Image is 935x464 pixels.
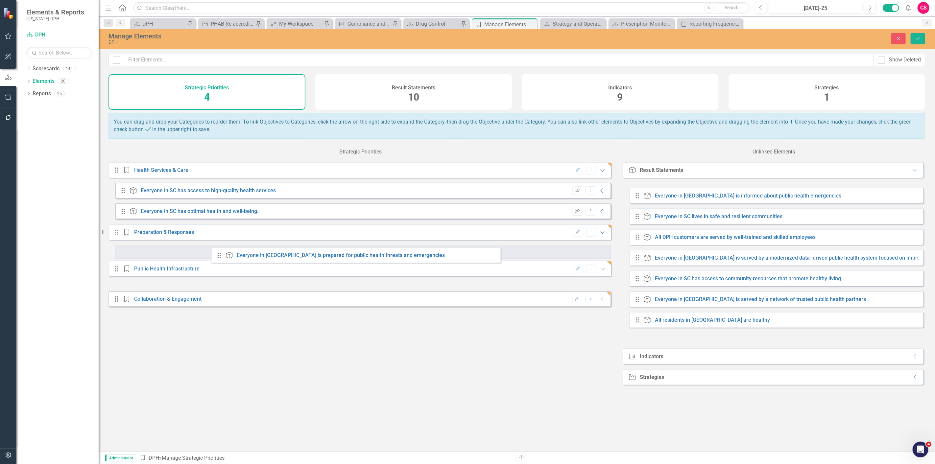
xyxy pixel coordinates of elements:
a: All residents in [GEOGRAPHIC_DATA] are healthy [655,317,770,323]
div: Strategy and Operational Excellence [553,20,604,28]
div: Strategic Priorities [339,148,382,156]
small: [US_STATE] DPH [26,16,84,21]
a: Everyone in SC has optimal health and well-being. [141,208,258,214]
a: Reports [33,90,51,98]
a: Elements [33,78,55,85]
div: Compliance and Monitoring [348,20,391,28]
div: Prescription Monitoring [621,20,673,28]
div: [DATE]-25 [771,4,860,12]
input: Filter Elements... [124,54,874,66]
input: Search Below... [26,47,92,58]
a: DPH [26,31,92,39]
div: PHAB Re-accreditation Readiness Assessment [211,20,254,28]
h4: Result Statements [392,85,435,91]
a: Reporting Frequencies [679,20,741,28]
div: Manage Elements [108,33,573,40]
div: » Manage Strategic Priorities [139,454,512,462]
input: Search ClearPoint... [133,2,750,14]
button: CS [918,2,929,14]
h4: Strategic Priorities [185,85,229,91]
a: DPH [132,20,186,28]
div: 25 [54,91,65,96]
a: Everyone in SC has access to high-quality health services [141,187,276,194]
a: DPH [149,455,159,461]
span: 4 [204,91,210,103]
div: Strategies [640,374,664,380]
div: 20 [58,79,68,84]
h4: Indicators [608,85,632,91]
a: Everyone in [GEOGRAPHIC_DATA] is served by a network of trusted public health partners [655,296,866,302]
span: Elements & Reports [26,8,84,16]
div: DPH [142,20,186,28]
a: Collaboration & Engagement [134,296,202,302]
div: Result Statements [640,167,683,173]
div: My Workspace [279,20,323,28]
div: Manage Elements [484,20,536,29]
span: Administrator [105,455,136,461]
a: Everyone in [GEOGRAPHIC_DATA] is informed about public health emergencies [655,193,841,199]
div: 142 [63,66,76,72]
span: 1 [824,91,829,103]
a: Everyone in SC has access to community resources that promote healthy living [655,275,841,282]
button: [DATE]-25 [769,2,862,14]
a: Everyone in SC lives in safe and resilient communities [655,213,782,220]
a: All DPH customers are served by well-trained and skilled employees [655,234,816,240]
img: ClearPoint Strategy [3,7,15,19]
a: Preparation & Responses [134,229,194,235]
div: Unlinked Elements [753,148,795,156]
span: 10 [408,91,419,103]
a: PHAB Re-accreditation Readiness Assessment [200,20,254,28]
button: Search [715,3,748,12]
span: 4 [926,442,931,447]
a: Scorecards [33,65,60,73]
div: Show Deleted [889,56,921,64]
a: My Workspace [268,20,323,28]
a: Health Services & Care [134,167,188,173]
a: Prescription Monitoring [610,20,673,28]
a: Strategy and Operational Excellence [542,20,604,28]
a: Public Health Infrastructure [134,266,200,272]
a: Drug Control [405,20,459,28]
iframe: Intercom live chat [913,442,928,457]
span: 9 [617,91,623,103]
div: You can drag and drop your Categories to reorder them. To link Objectives to Categories, click th... [108,113,925,139]
div: Indicators [640,354,663,360]
span: Search [725,5,739,10]
div: DPH [108,40,573,45]
div: Drug Control [416,20,459,28]
a: Compliance and Monitoring [337,20,391,28]
div: Reporting Frequencies [689,20,741,28]
h4: Strategies [815,85,839,91]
